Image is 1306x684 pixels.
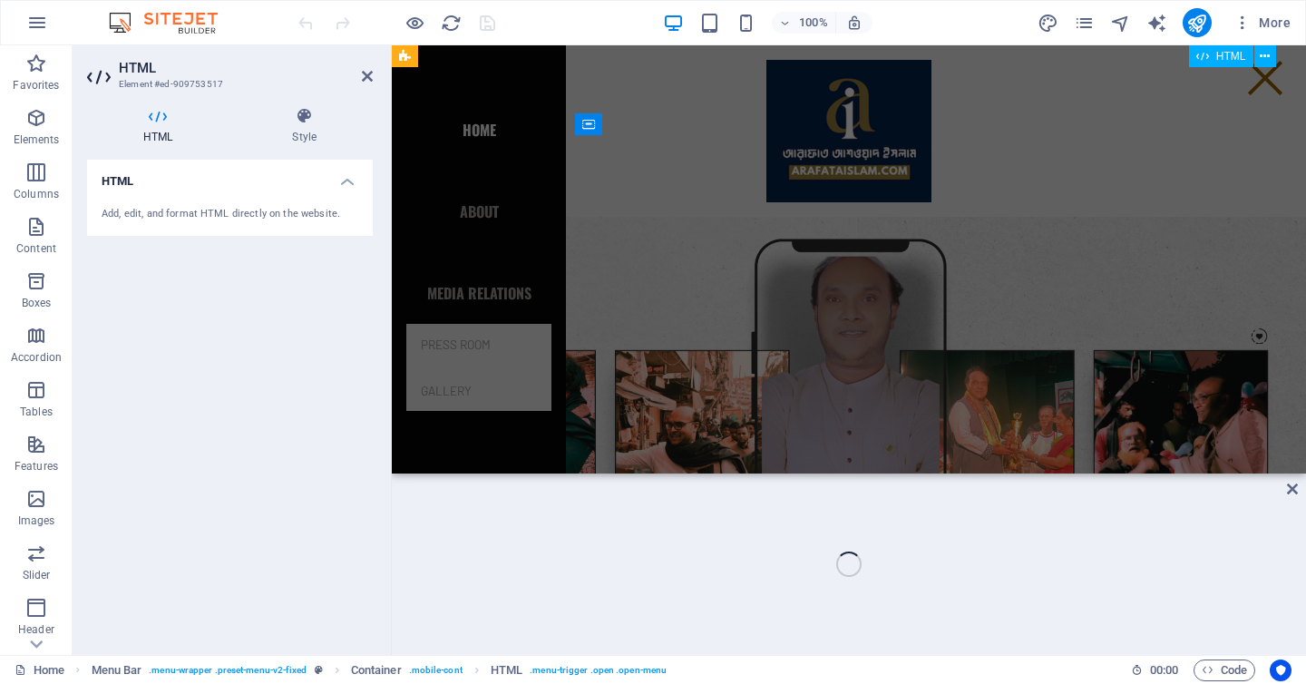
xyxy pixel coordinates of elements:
[409,660,463,681] span: . mobile-cont
[315,665,323,675] i: This element is a customizable preset
[14,187,59,201] p: Columns
[18,622,54,637] p: Header
[1110,12,1132,34] button: navigator
[772,12,836,34] button: 100%
[104,12,240,34] img: Editor Logo
[18,513,55,528] p: Images
[15,459,58,474] p: Features
[119,76,336,93] h3: Element #ed-909753517
[1110,13,1131,34] i: Navigator
[102,207,358,222] div: Add, edit, and format HTML directly on the website.
[87,107,236,145] h4: HTML
[92,660,142,681] span: Click to select. Double-click to edit
[87,160,373,192] h4: HTML
[1038,12,1059,34] button: design
[1216,51,1246,62] span: HTML
[1074,12,1096,34] button: pages
[1233,14,1291,32] span: More
[799,12,828,34] h6: 100%
[20,405,53,419] p: Tables
[440,12,462,34] button: reload
[404,12,425,34] button: Click here to leave preview mode and continue editing
[92,660,668,681] nav: breadcrumb
[1146,13,1167,34] i: AI Writer
[13,78,59,93] p: Favorites
[1150,660,1178,681] span: 00 00
[351,660,402,681] span: Click to select. Double-click to edit
[1183,8,1212,37] button: publish
[1226,8,1298,37] button: More
[15,660,64,681] a: Click to cancel selection. Double-click to open Pages
[441,13,462,34] i: Reload page
[236,107,373,145] h4: Style
[149,660,307,681] span: . menu-wrapper .preset-menu-v2-fixed
[1131,660,1179,681] h6: Session time
[1186,13,1207,34] i: Publish
[1038,13,1058,34] i: Design (Ctrl+Alt+Y)
[14,132,60,147] p: Elements
[1146,12,1168,34] button: text_generator
[11,350,62,365] p: Accordion
[846,15,863,31] i: On resize automatically adjust zoom level to fit chosen device.
[1163,663,1165,677] span: :
[22,296,52,310] p: Boxes
[1202,660,1247,681] span: Code
[119,60,373,76] h2: HTML
[16,241,56,256] p: Content
[491,660,522,681] span: Click to select. Double-click to edit
[1074,13,1095,34] i: Pages (Ctrl+Alt+S)
[23,568,51,582] p: Slider
[530,660,667,681] span: . menu-trigger .open .open-menu
[1270,660,1291,681] button: Usercentrics
[1194,660,1255,681] button: Code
